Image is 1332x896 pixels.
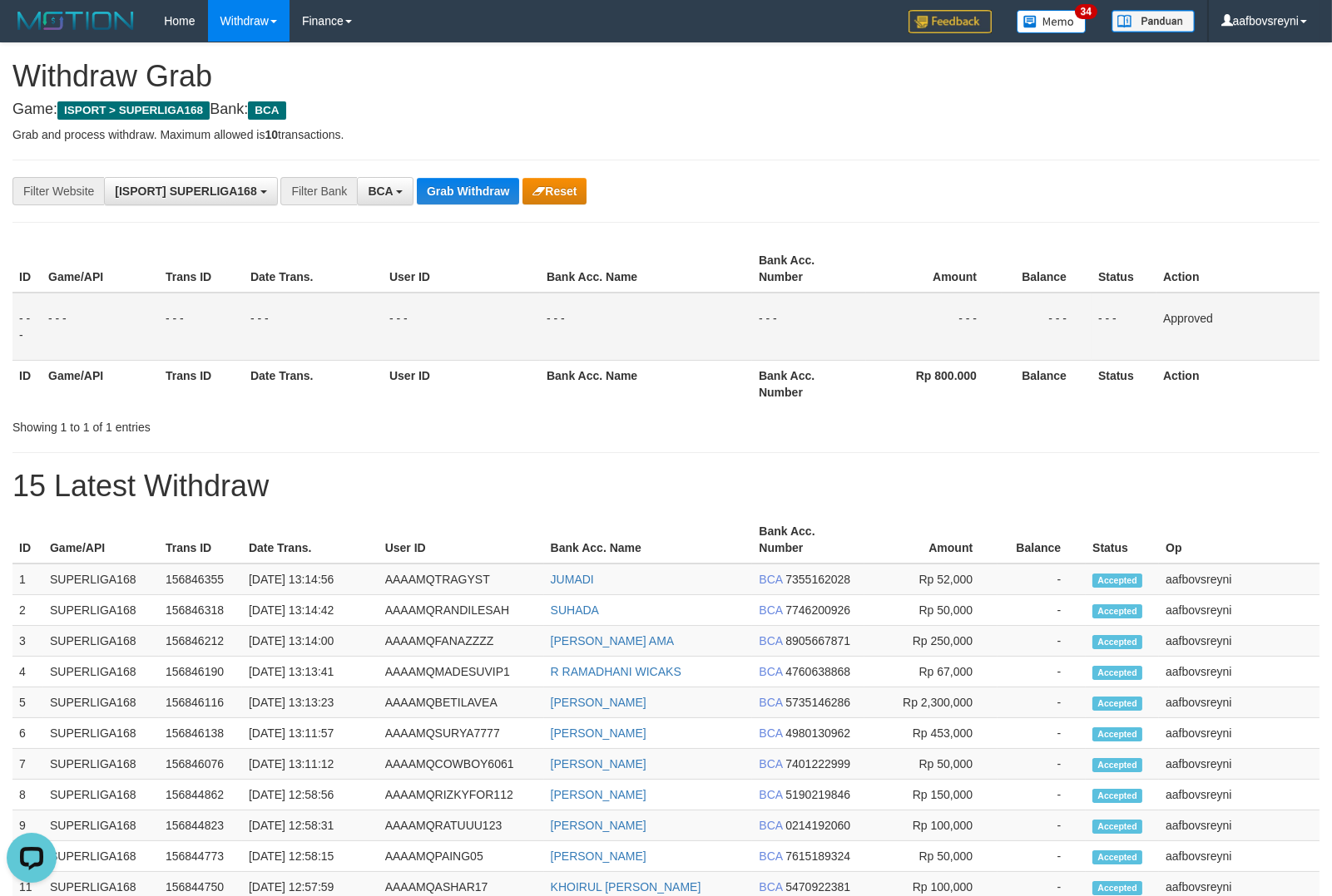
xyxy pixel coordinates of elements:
span: Copy 5190219846 to clipboard [785,788,850,801]
td: [DATE] 12:58:15 [242,841,379,872]
td: - [998,810,1086,841]
span: Accepted [1092,727,1142,741]
th: Status [1092,360,1156,407]
th: User ID [379,516,544,564]
td: AAAAMQPAING05 [379,841,544,872]
th: Game/API [42,245,159,293]
td: AAAAMQBETILAVEA [379,687,544,718]
th: Action [1156,360,1320,407]
td: aafbovsreyni [1159,810,1320,841]
td: [DATE] 13:14:00 [242,626,379,657]
td: AAAAMQRIZKYFOR112 [379,780,544,810]
span: BCA [248,101,285,120]
a: [PERSON_NAME] [551,849,646,863]
td: AAAAMQSURYA7777 [379,718,544,749]
td: AAAAMQRATUUU123 [379,810,544,841]
td: Rp 100,000 [864,810,998,841]
td: SUPERLIGA168 [43,780,159,810]
span: BCA [759,849,782,863]
td: [DATE] 13:13:41 [242,657,379,687]
td: Approved [1156,293,1320,361]
td: 8 [12,780,43,810]
td: - [998,780,1086,810]
th: Date Trans. [244,360,383,407]
td: - - - [1002,293,1092,361]
th: Game/API [42,360,159,407]
td: - - - [752,293,866,361]
th: User ID [383,245,540,293]
th: User ID [383,360,540,407]
a: [PERSON_NAME] [551,757,646,770]
span: Accepted [1092,758,1142,772]
td: 156846116 [159,687,242,718]
span: Copy 5735146286 to clipboard [785,696,850,709]
div: Showing 1 to 1 of 1 entries [12,412,542,436]
a: SUHADA [551,603,599,617]
span: BCA [759,665,782,678]
p: Grab and process withdraw. Maximum allowed is transactions. [12,126,1320,143]
span: BCA [368,185,393,198]
th: Rp 800.000 [866,360,1002,407]
span: Accepted [1092,850,1142,864]
td: - [998,718,1086,749]
td: SUPERLIGA168 [43,595,159,626]
td: Rp 50,000 [864,595,998,626]
span: Copy 7401222999 to clipboard [785,757,850,770]
td: [DATE] 13:11:12 [242,749,379,780]
th: Bank Acc. Name [540,245,752,293]
span: BCA [759,757,782,770]
th: Balance [1002,360,1092,407]
span: Copy 7355162028 to clipboard [785,573,850,586]
th: Bank Acc. Number [752,245,866,293]
td: SUPERLIGA168 [43,749,159,780]
td: - [998,626,1086,657]
td: SUPERLIGA168 [43,626,159,657]
td: [DATE] 12:58:31 [242,810,379,841]
td: aafbovsreyni [1159,841,1320,872]
span: Copy 7615189324 to clipboard [785,849,850,863]
td: AAAAMQRANDILESAH [379,595,544,626]
span: Accepted [1092,820,1142,834]
span: Accepted [1092,635,1142,649]
th: Status [1086,516,1159,564]
td: 1 [12,564,43,595]
button: BCA [357,177,413,205]
span: ISPORT > SUPERLIGA168 [57,101,210,120]
img: panduan.png [1112,10,1195,32]
a: [PERSON_NAME] [551,726,646,740]
td: - [998,595,1086,626]
span: Copy 4980130962 to clipboard [785,726,850,740]
strong: 10 [265,128,278,141]
td: AAAAMQFANAZZZZ [379,626,544,657]
span: 34 [1075,4,1097,19]
th: ID [12,360,42,407]
td: - - - [383,293,540,361]
td: 3 [12,626,43,657]
td: 156846355 [159,564,242,595]
span: Accepted [1092,789,1142,803]
td: - - - [244,293,383,361]
span: BCA [759,788,782,801]
th: Date Trans. [242,516,379,564]
td: Rp 453,000 [864,718,998,749]
th: Bank Acc. Name [544,516,753,564]
td: Rp 67,000 [864,657,998,687]
td: [DATE] 13:13:23 [242,687,379,718]
span: Copy 5470922381 to clipboard [785,880,850,894]
button: Open LiveChat chat widget [7,7,57,57]
h1: Withdraw Grab [12,60,1320,93]
td: aafbovsreyni [1159,687,1320,718]
a: [PERSON_NAME] [551,696,646,709]
td: 2 [12,595,43,626]
td: AAAAMQTRAGYST [379,564,544,595]
th: Amount [864,516,998,564]
th: Balance [998,516,1086,564]
td: SUPERLIGA168 [43,718,159,749]
td: [DATE] 13:14:56 [242,564,379,595]
th: Bank Acc. Number [752,516,864,564]
td: [DATE] 13:14:42 [242,595,379,626]
td: 156846212 [159,626,242,657]
td: - [998,749,1086,780]
th: Amount [866,245,1002,293]
td: aafbovsreyni [1159,780,1320,810]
